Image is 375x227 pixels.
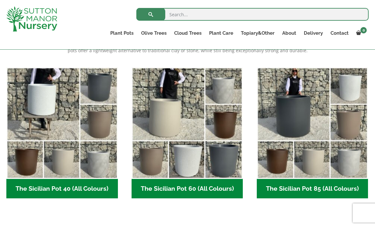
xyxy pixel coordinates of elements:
[137,29,170,38] a: Olive Trees
[352,29,369,38] a: 0
[6,67,118,198] a: Visit product category The Sicilian Pot 40 (All Colours)
[132,67,243,179] img: The Sicilian Pot 60 (All Colours)
[327,29,352,38] a: Contact
[257,67,368,198] a: Visit product category The Sicilian Pot 85 (All Colours)
[136,8,369,21] input: Search...
[300,29,327,38] a: Delivery
[132,67,243,198] a: Visit product category The Sicilian Pot 60 (All Colours)
[257,179,368,199] h2: The Sicilian Pot 85 (All Colours)
[6,67,118,179] img: The Sicilian Pot 40 (All Colours)
[170,29,205,38] a: Cloud Trees
[6,6,57,32] img: logo
[6,179,118,199] h2: The Sicilian Pot 40 (All Colours)
[257,67,368,179] img: The Sicilian Pot 85 (All Colours)
[106,29,137,38] a: Plant Pots
[278,29,300,38] a: About
[205,29,237,38] a: Plant Care
[360,27,367,33] span: 0
[132,179,243,199] h2: The Sicilian Pot 60 (All Colours)
[237,29,278,38] a: Topiary&Other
